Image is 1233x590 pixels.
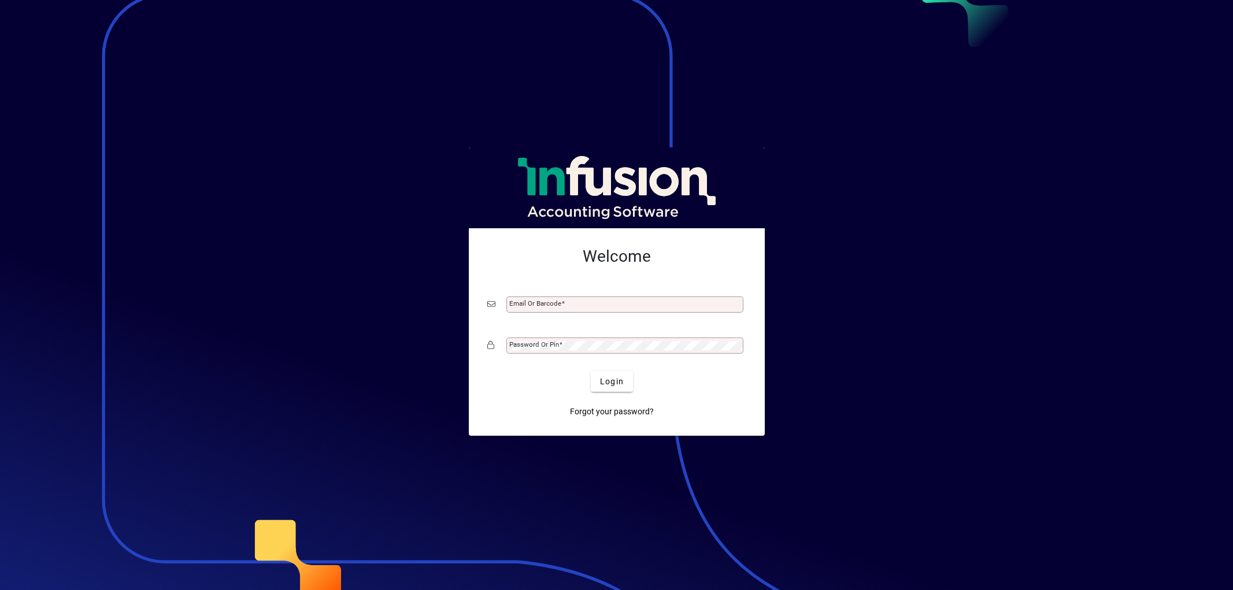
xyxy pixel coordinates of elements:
[565,401,658,422] a: Forgot your password?
[591,371,633,392] button: Login
[570,406,654,418] span: Forgot your password?
[487,247,746,266] h2: Welcome
[600,376,624,388] span: Login
[509,299,561,307] mat-label: Email or Barcode
[509,340,559,348] mat-label: Password or Pin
